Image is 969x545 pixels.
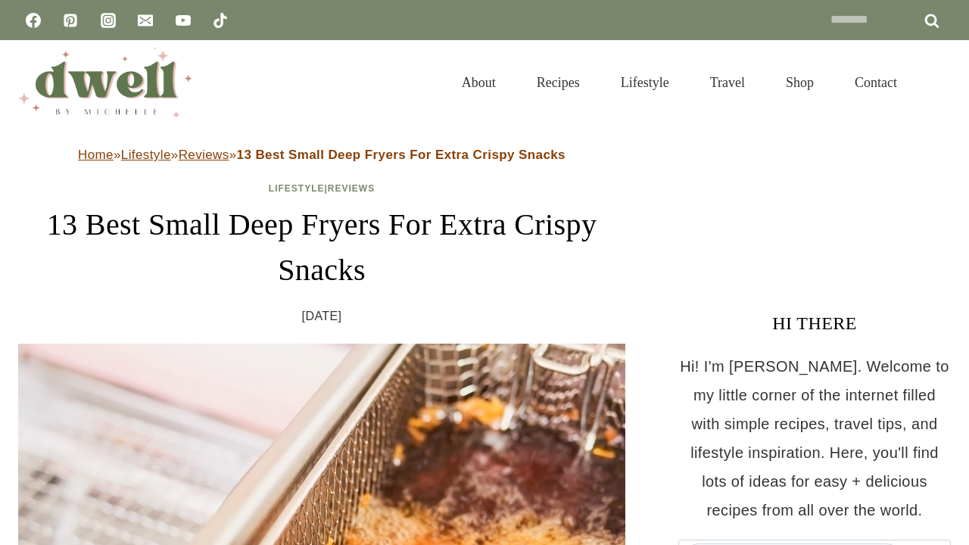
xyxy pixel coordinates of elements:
a: Lifestyle [269,183,325,194]
h3: HI THERE [678,310,951,337]
p: Hi! I'm [PERSON_NAME]. Welcome to my little corner of the internet filled with simple recipes, tr... [678,352,951,525]
a: Instagram [93,5,123,36]
a: Recipes [516,56,600,109]
img: DWELL by michelle [18,48,192,117]
time: [DATE] [302,305,342,328]
a: Email [130,5,160,36]
h1: 13 Best Small Deep Fryers For Extra Crispy Snacks [18,202,625,293]
a: TikTok [205,5,235,36]
a: Travel [690,56,765,109]
span: » » » [78,148,566,162]
a: Pinterest [55,5,86,36]
a: Facebook [18,5,48,36]
a: About [441,56,516,109]
a: Home [78,148,114,162]
nav: Primary Navigation [441,56,918,109]
a: Lifestyle [600,56,690,109]
a: Reviews [328,183,375,194]
button: View Search Form [925,70,951,95]
span: | [269,183,375,194]
a: YouTube [168,5,198,36]
strong: 13 Best Small Deep Fryers For Extra Crispy Snacks [237,148,566,162]
a: Lifestyle [121,148,171,162]
a: Shop [765,56,834,109]
a: Contact [834,56,918,109]
a: Reviews [179,148,229,162]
